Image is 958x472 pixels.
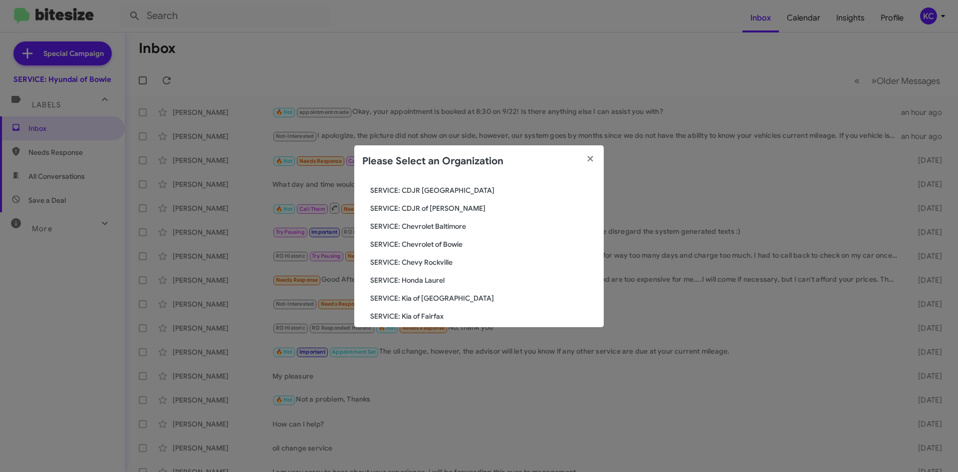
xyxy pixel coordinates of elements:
[370,275,596,285] span: SERVICE: Honda Laurel
[370,257,596,267] span: SERVICE: Chevy Rockville
[370,293,596,303] span: SERVICE: Kia of [GEOGRAPHIC_DATA]
[370,311,596,321] span: SERVICE: Kia of Fairfax
[362,153,503,169] h2: Please Select an Organization
[370,221,596,231] span: SERVICE: Chevrolet Baltimore
[370,203,596,213] span: SERVICE: CDJR of [PERSON_NAME]
[370,185,596,195] span: SERVICE: CDJR [GEOGRAPHIC_DATA]
[370,239,596,249] span: SERVICE: Chevrolet of Bowie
